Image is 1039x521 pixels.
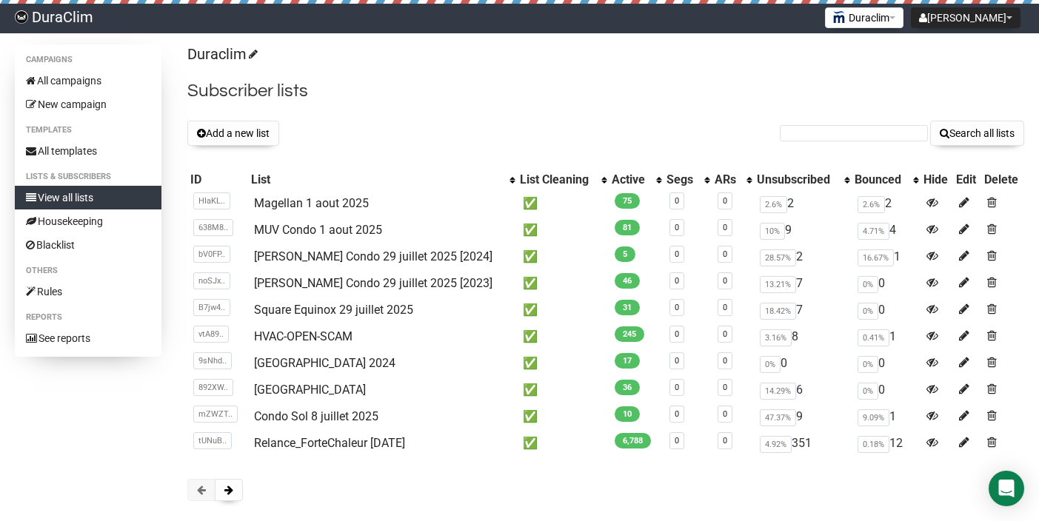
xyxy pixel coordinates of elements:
td: 7 [754,297,852,323]
span: 2.6% [760,196,787,213]
a: 0 [675,249,679,259]
span: B7jw4.. [193,299,230,316]
td: 0 [754,350,852,377]
a: New campaign [15,93,161,116]
a: 0 [723,436,727,446]
a: 0 [723,409,727,419]
th: List: No sort applied, activate to apply an ascending sort [248,169,517,190]
span: 892XW.. [193,379,233,396]
span: bV0FP.. [193,246,230,263]
img: 1.png [833,11,845,23]
div: Bounced [855,172,906,187]
h2: Subscriber lists [187,78,1024,104]
td: 2 [754,190,852,217]
li: Lists & subscribers [15,168,161,186]
td: 0 [852,350,921,377]
th: Segs: No sort applied, activate to apply an ascending sort [664,169,711,190]
span: 3.16% [760,329,792,346]
a: 0 [723,196,727,206]
td: 1 [852,243,921,270]
a: 0 [675,409,679,419]
th: Edit: No sort applied, sorting is disabled [953,169,981,190]
a: 0 [723,329,727,339]
th: Unsubscribed: No sort applied, activate to apply an ascending sort [754,169,852,190]
span: 17 [615,353,640,369]
div: Open Intercom Messenger [989,471,1024,506]
span: 0% [858,356,878,373]
div: Active [612,172,649,187]
a: [GEOGRAPHIC_DATA] 2024 [254,356,395,370]
td: 0 [852,297,921,323]
span: 6,788 [615,433,651,448]
li: Reports [15,309,161,326]
span: 10 [615,406,640,422]
a: Duraclim [187,45,255,63]
img: 5aae60644da9539b7f169657dce89381 [15,10,28,24]
div: Hide [923,172,950,187]
span: 0.18% [858,436,889,453]
a: Housekeeping [15,209,161,233]
span: 9.09% [858,409,889,426]
button: Add a new list [187,121,279,146]
a: 0 [675,356,679,366]
span: 0% [858,303,878,320]
span: 4.71% [858,223,889,240]
a: 0 [723,276,727,286]
span: 5 [615,246,635,262]
a: See reports [15,326,161,350]
span: 0% [760,356,781,373]
a: [PERSON_NAME] Condo 29 juillet 2025 [2023] [254,276,492,290]
a: 0 [723,249,727,259]
th: Bounced: No sort applied, activate to apply an ascending sort [852,169,921,190]
span: 28.57% [760,249,796,266]
a: 0 [675,329,679,339]
a: 0 [675,276,679,286]
span: 75 [615,193,640,209]
a: Blacklist [15,233,161,257]
td: ✅ [517,297,609,323]
a: [PERSON_NAME] Condo 29 juillet 2025 [2024] [254,249,492,263]
td: ✅ [517,430,609,457]
span: 0% [858,383,878,400]
a: [GEOGRAPHIC_DATA] [254,383,366,397]
button: [PERSON_NAME] [911,7,1020,28]
a: 0 [675,436,679,446]
button: Duraclim [825,7,903,28]
span: 46 [615,273,640,289]
td: 0 [852,270,921,297]
span: mZWZT.. [193,406,238,423]
td: 7 [754,270,852,297]
a: View all lists [15,186,161,209]
div: Unsubscribed [757,172,837,187]
a: 0 [675,196,679,206]
span: 13.21% [760,276,796,293]
span: 10% [760,223,785,240]
td: 1 [852,403,921,430]
a: 0 [675,223,679,232]
span: 638M8.. [193,219,233,236]
a: MUV Condo 1 aout 2025 [254,223,382,237]
div: ARs [715,172,739,187]
td: ✅ [517,243,609,270]
span: 4.92% [760,436,792,453]
span: HIaKL.. [193,192,230,209]
td: 351 [754,430,852,457]
span: 0.41% [858,329,889,346]
span: 81 [615,220,640,235]
td: 12 [852,430,921,457]
span: 16.67% [858,249,894,266]
a: 0 [723,356,727,366]
td: ✅ [517,270,609,297]
span: 18.42% [760,303,796,320]
th: Hide: No sort applied, sorting is disabled [921,169,953,190]
span: 36 [615,380,640,395]
span: vtA89.. [193,326,229,343]
div: Segs [667,172,696,187]
a: All campaigns [15,69,161,93]
a: HVAC-OPEN-SCAM [254,329,353,343]
span: 47.37% [760,409,796,426]
td: 9 [754,217,852,243]
td: ✅ [517,377,609,403]
div: ID [190,172,245,187]
a: Square Equinox 29 juillet 2025 [254,303,413,317]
